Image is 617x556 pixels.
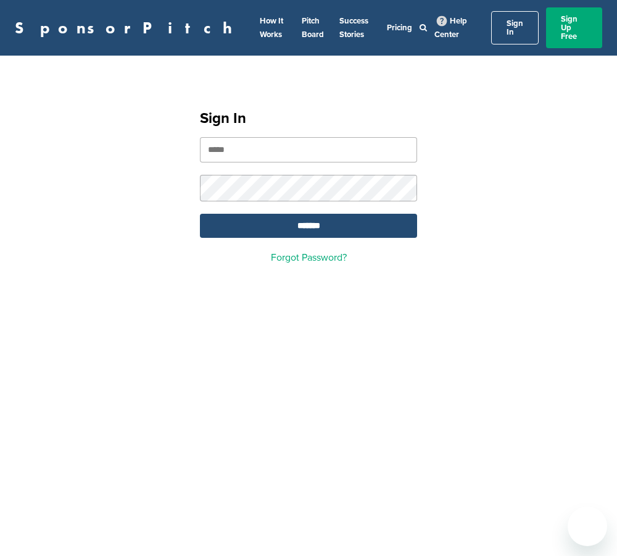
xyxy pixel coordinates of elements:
a: Success Stories [339,16,368,40]
iframe: Button to launch messaging window [568,507,607,546]
a: Sign In [491,11,539,44]
a: Forgot Password? [271,251,347,264]
a: Sign Up Free [546,7,602,48]
a: How It Works [260,16,283,40]
a: Pricing [387,23,412,33]
a: Pitch Board [302,16,324,40]
a: SponsorPitch [15,20,240,36]
a: Help Center [434,14,467,42]
h1: Sign In [200,107,417,130]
